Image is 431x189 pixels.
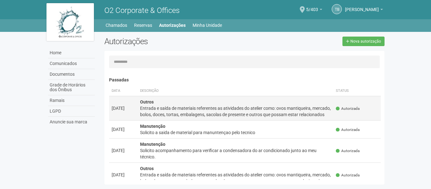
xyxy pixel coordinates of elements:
[112,147,135,154] div: [DATE]
[46,3,94,41] img: logo.jpg
[140,147,331,160] div: Solicito acompanhamento para verificar a condensadora do ar condicionado junto ao meu técnico.
[104,37,240,46] h2: Autorizações
[342,37,385,46] a: Nova autorização
[104,6,180,15] span: O2 Corporate & Offices
[336,173,360,178] span: Autorizada
[134,21,152,30] a: Reservas
[159,21,186,30] a: Autorizações
[112,105,135,111] div: [DATE]
[112,126,135,133] div: [DATE]
[140,166,154,171] strong: Outros
[336,127,360,133] span: Autorizada
[333,86,381,96] th: Status
[48,95,95,106] a: Ramais
[140,129,331,136] div: Solicito a saida de material para manuntençao pelo tecnico
[336,148,360,154] span: Autorizada
[140,124,165,129] strong: Manutenção
[345,8,383,13] a: [PERSON_NAME]
[140,142,165,147] strong: Manutenção
[336,106,360,111] span: Autorizada
[48,48,95,58] a: Home
[48,69,95,80] a: Documentos
[112,172,135,178] div: [DATE]
[48,117,95,127] a: Anuncie sua marca
[140,172,331,184] div: Entrada e saída de materiais referentes as atividades do atelier como: ovos mantiqueira, mercado,...
[140,99,154,104] strong: Outros
[109,78,381,82] h4: Passadas
[48,80,95,95] a: Grade de Horários dos Ônibus
[140,105,331,118] div: Entrada e saída de materiais referentes as atividades do atelier como: ovos mantiqueira, mercado,...
[350,39,381,44] span: Nova autorização
[138,86,334,96] th: Descrição
[106,21,127,30] a: Chamados
[345,1,379,12] span: Tatiana Buxbaum Grecco
[306,8,322,13] a: 5/403
[48,106,95,117] a: LGPD
[332,4,342,14] a: TB
[48,58,95,69] a: Comunicados
[109,86,138,96] th: Data
[193,21,222,30] a: Minha Unidade
[306,1,318,12] span: 5/403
